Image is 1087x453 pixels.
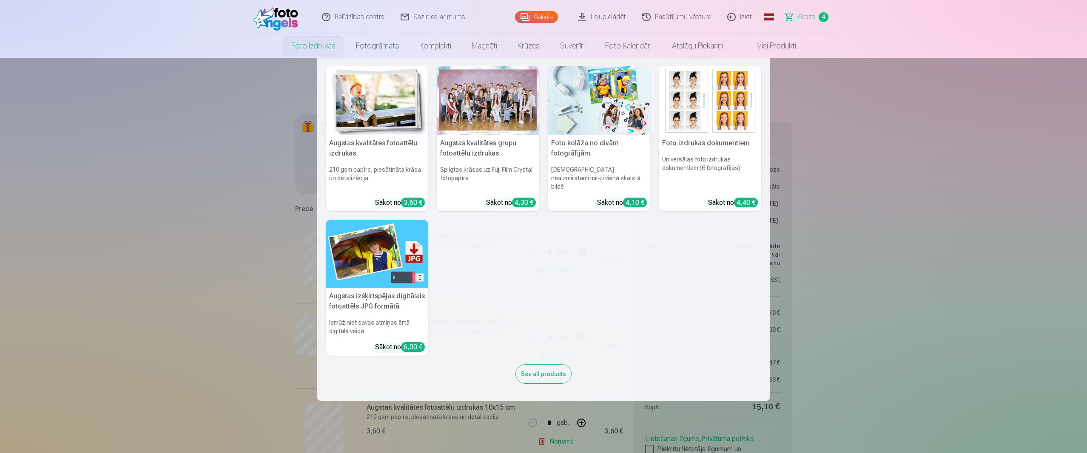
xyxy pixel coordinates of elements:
[461,34,507,58] a: Magnēti
[326,135,428,162] h5: Augstas kvalitātes fotoattēlu izdrukas
[550,34,595,58] a: Suvenīri
[326,220,428,288] img: Augstas izšķirtspējas digitālais fotoattēls JPG formātā
[401,342,425,352] div: 6,00 €
[662,34,733,58] a: Atslēgu piekariņi
[548,162,650,194] h6: [DEMOGRAPHIC_DATA] neaizmirstami mirkļi vienā skaistā bildē
[623,198,647,207] div: 4,10 €
[326,66,428,211] a: Augstas kvalitātes fotoattēlu izdrukasAugstas kvalitātes fotoattēlu izdrukas210 gsm papīrs, piesā...
[659,66,761,211] a: Foto izdrukas dokumentiemFoto izdrukas dokumentiemUniversālas foto izdrukas dokumentiem (6 fotogr...
[819,12,828,22] span: 4
[507,34,550,58] a: Krūzes
[253,3,302,31] img: /fa1
[326,66,428,135] img: Augstas kvalitātes fotoattēlu izdrukas
[375,198,425,208] div: Sākot no
[659,66,761,135] img: Foto izdrukas dokumentiem
[486,198,536,208] div: Sākot no
[659,152,761,194] h6: Universālas foto izdrukas dokumentiem (6 fotogrāfijas)
[326,288,428,315] h5: Augstas izšķirtspējas digitālais fotoattēls JPG formātā
[659,135,761,152] h5: Foto izdrukas dokumentiem
[326,315,428,339] h6: Iemūžiniet savas atmiņas ērtā digitālā veidā
[734,198,758,207] div: 4,40 €
[733,34,806,58] a: Visi produkti
[512,198,536,207] div: 4,30 €
[437,135,539,162] h5: Augstas kvalitātes grupu fotoattēlu izdrukas
[326,220,428,356] a: Augstas izšķirtspējas digitālais fotoattēls JPG formātāAugstas izšķirtspējas digitālais fotoattēl...
[401,198,425,207] div: 3,60 €
[326,162,428,194] h6: 210 gsm papīrs, piesātināta krāsa un detalizācija
[515,369,572,378] a: See all products
[346,34,409,58] a: Fotogrāmata
[548,135,650,162] h5: Foto kolāža no divām fotogrāfijām
[548,66,650,211] a: Foto kolāža no divām fotogrāfijāmFoto kolāža no divām fotogrāfijām[DEMOGRAPHIC_DATA] neaizmirstam...
[437,66,539,211] a: Augstas kvalitātes grupu fotoattēlu izdrukasSpilgtas krāsas uz Fuji Film Crystal fotopapīraSākot ...
[798,12,815,22] span: Grozs
[595,34,662,58] a: Foto kalendāri
[597,198,647,208] div: Sākot no
[515,364,572,384] div: See all products
[515,11,558,23] a: Galerija
[708,198,758,208] div: Sākot no
[375,342,425,352] div: Sākot no
[437,162,539,194] h6: Spilgtas krāsas uz Fuji Film Crystal fotopapīra
[409,34,461,58] a: Komplekti
[548,66,650,135] img: Foto kolāža no divām fotogrāfijām
[281,34,346,58] a: Foto izdrukas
